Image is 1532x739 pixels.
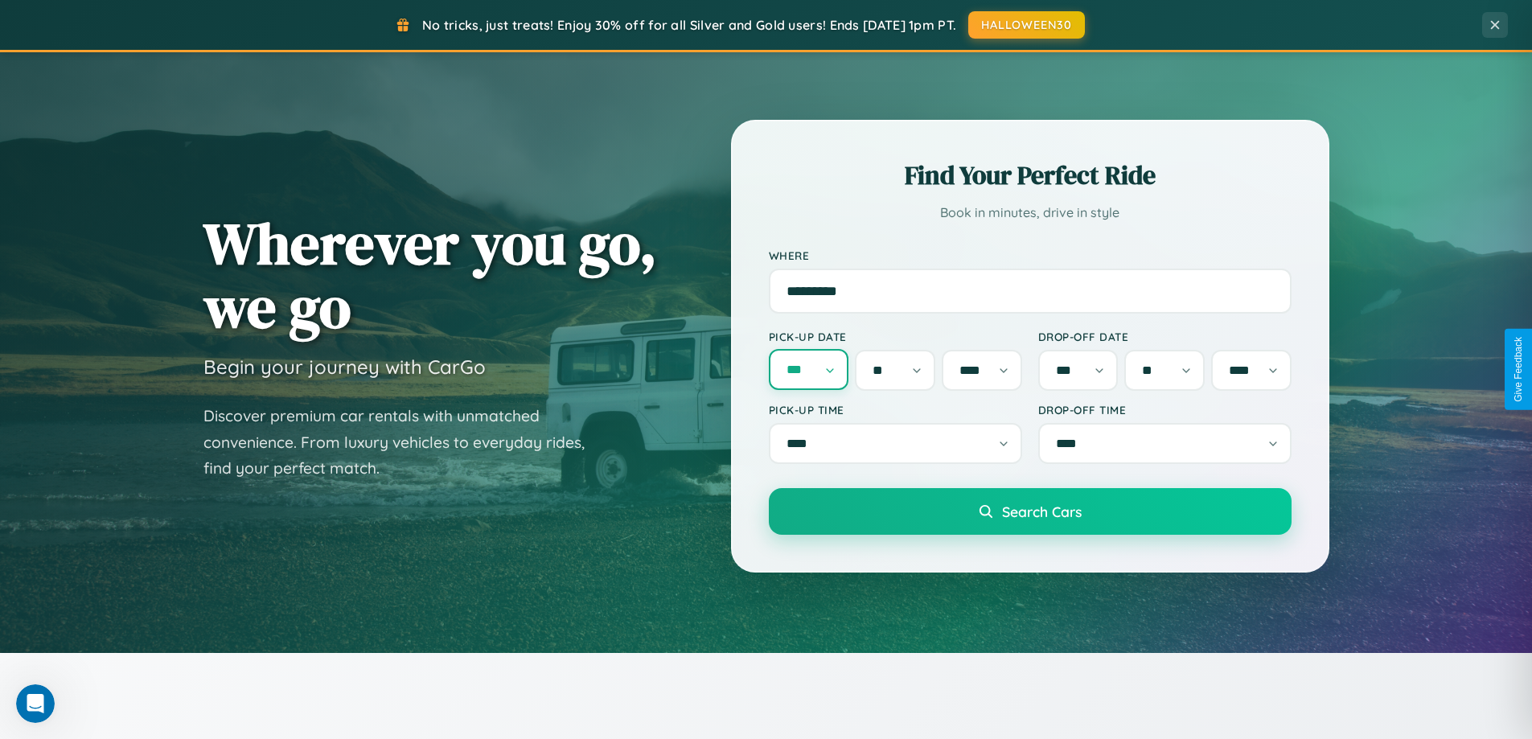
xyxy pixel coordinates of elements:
[422,17,956,33] span: No tricks, just treats! Enjoy 30% off for all Silver and Gold users! Ends [DATE] 1pm PT.
[769,248,1292,262] label: Where
[1513,337,1524,402] div: Give Feedback
[968,11,1085,39] button: HALLOWEEN30
[769,403,1022,417] label: Pick-up Time
[769,158,1292,193] h2: Find Your Perfect Ride
[769,201,1292,224] p: Book in minutes, drive in style
[769,488,1292,535] button: Search Cars
[203,403,606,482] p: Discover premium car rentals with unmatched convenience. From luxury vehicles to everyday rides, ...
[1002,503,1082,520] span: Search Cars
[769,330,1022,343] label: Pick-up Date
[1038,330,1292,343] label: Drop-off Date
[1038,403,1292,417] label: Drop-off Time
[16,684,55,723] iframe: Intercom live chat
[203,211,657,339] h1: Wherever you go, we go
[203,355,486,379] h3: Begin your journey with CarGo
